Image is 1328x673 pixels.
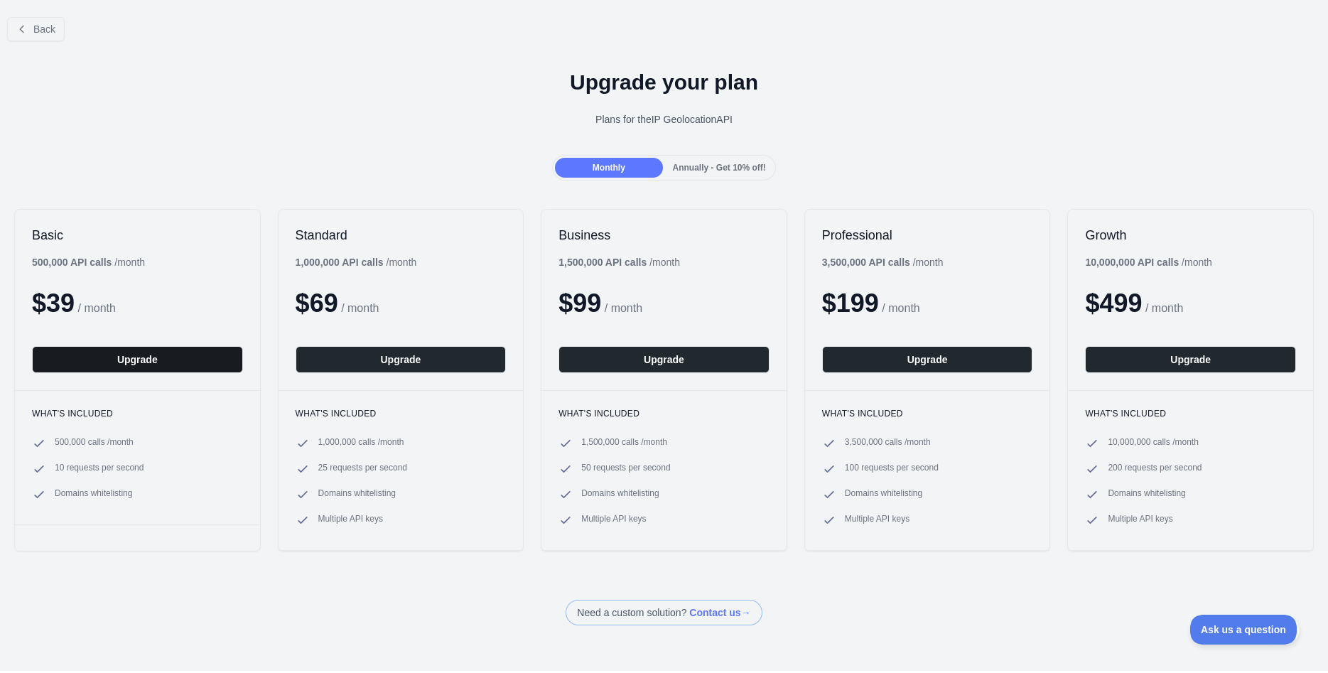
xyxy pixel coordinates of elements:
[822,289,879,318] span: $ 199
[558,227,770,244] h2: Business
[822,255,944,269] div: / month
[1190,615,1300,645] iframe: Toggle Customer Support
[558,257,647,268] b: 1,500,000 API calls
[822,227,1033,244] h2: Professional
[558,255,680,269] div: / month
[822,257,910,268] b: 3,500,000 API calls
[558,289,601,318] span: $ 99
